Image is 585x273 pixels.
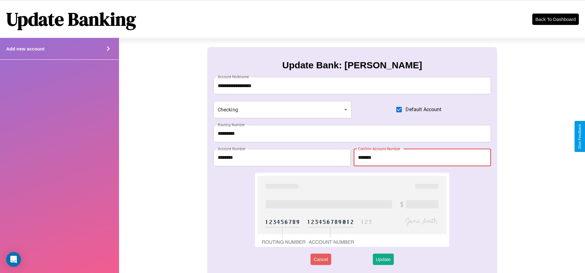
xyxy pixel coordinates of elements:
h4: Add new account [6,46,44,51]
button: Cancel [311,254,331,265]
h3: Update Bank: [PERSON_NAME] [282,60,422,70]
h1: Update Banking [6,6,136,32]
span: Default Account [406,106,441,113]
img: check [255,173,450,247]
button: Back To Dashboard [532,14,579,25]
label: Routing Number [218,122,245,127]
label: Account Number [218,146,245,151]
div: Open Intercom Messenger [6,252,21,267]
label: Account Nickname [218,74,249,79]
div: Give Feedback [578,124,582,149]
label: Confirm Account Number [358,146,400,151]
div: Checking [213,101,352,118]
button: Update [373,254,394,265]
